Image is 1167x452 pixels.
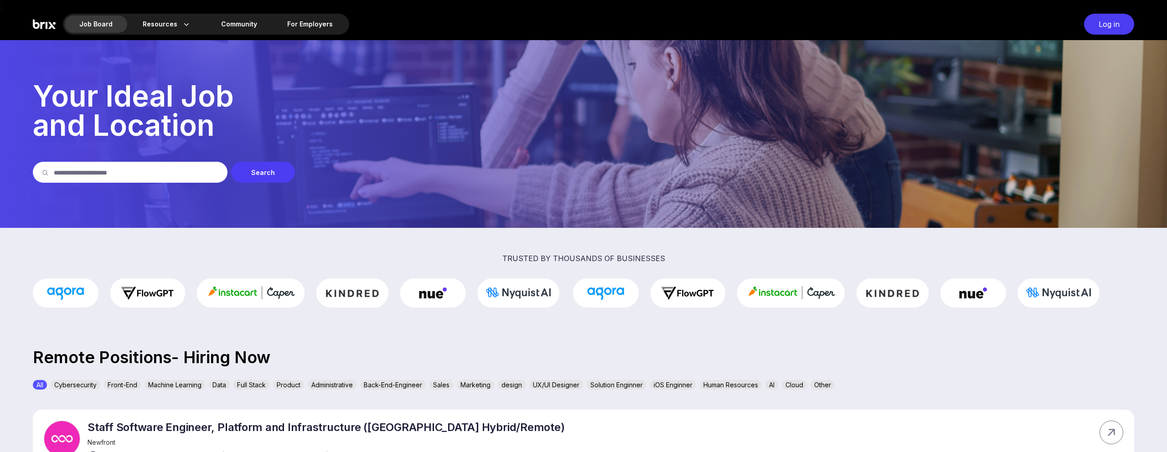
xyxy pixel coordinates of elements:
[529,380,583,390] div: UX/UI Designer
[587,380,646,390] div: Solution Enginner
[233,380,269,390] div: Full Stack
[811,380,835,390] div: Other
[209,380,230,390] div: Data
[33,14,56,35] img: Brix Logo
[88,421,564,434] p: Staff Software Engineer, Platform and Infrastructure ([GEOGRAPHIC_DATA] Hybrid/Remote)
[273,15,347,33] a: For Employers
[88,438,115,446] span: Newfront
[429,380,453,390] div: Sales
[700,380,762,390] div: Human Resources
[457,380,494,390] div: Marketing
[65,15,127,33] div: Job Board
[33,380,47,390] div: All
[1079,14,1134,35] a: Log in
[207,15,272,33] a: Community
[765,380,778,390] div: AI
[498,380,526,390] div: design
[51,380,100,390] div: Cybersecurity
[308,380,356,390] div: Administrative
[360,380,426,390] div: Back-End-Engineer
[104,380,141,390] div: Front-End
[128,15,206,33] div: Resources
[1084,14,1134,35] div: Log in
[33,82,1134,140] p: Your Ideal Job and Location
[273,380,304,390] div: Product
[145,380,205,390] div: Machine Learning
[782,380,807,390] div: Cloud
[650,380,696,390] div: iOS Enginner
[231,162,295,183] div: Search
